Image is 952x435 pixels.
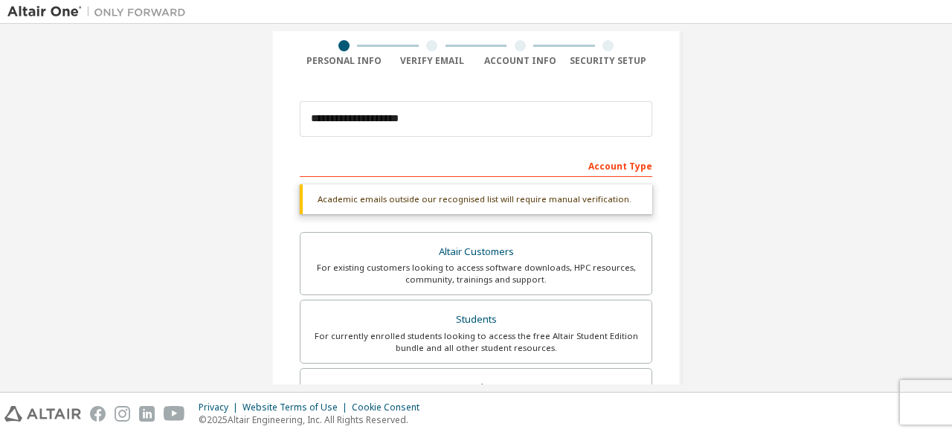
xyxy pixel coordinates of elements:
div: Students [309,309,643,330]
div: Personal Info [300,55,388,67]
img: altair_logo.svg [4,406,81,422]
p: © 2025 Altair Engineering, Inc. All Rights Reserved. [199,413,428,426]
div: Website Terms of Use [242,402,352,413]
div: Cookie Consent [352,402,428,413]
div: Verify Email [388,55,477,67]
div: Account Info [476,55,565,67]
div: Account Type [300,153,652,177]
div: Altair Customers [309,242,643,262]
div: Academic emails outside our recognised list will require manual verification. [300,184,652,214]
img: youtube.svg [164,406,185,422]
img: linkedin.svg [139,406,155,422]
div: Security Setup [565,55,653,67]
div: Faculty [309,378,643,399]
div: Privacy [199,402,242,413]
div: For currently enrolled students looking to access the free Altair Student Edition bundle and all ... [309,330,643,354]
img: Altair One [7,4,193,19]
div: For existing customers looking to access software downloads, HPC resources, community, trainings ... [309,262,643,286]
img: facebook.svg [90,406,106,422]
img: instagram.svg [115,406,130,422]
